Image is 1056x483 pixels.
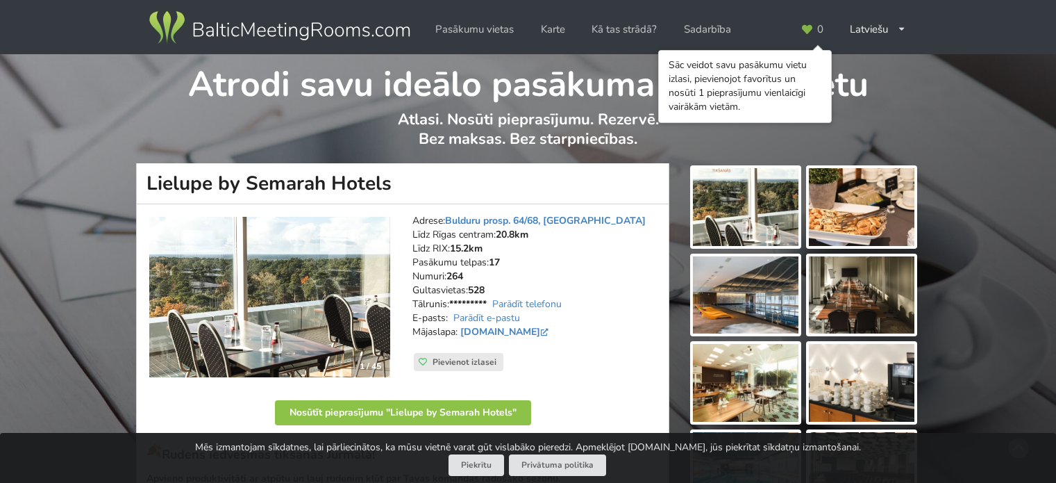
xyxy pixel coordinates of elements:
[136,163,669,204] h1: Lielupe by Semarah Hotels
[809,256,914,334] img: Lielupe by Semarah Hotels | Jūrmala | Pasākumu vieta - galerijas bilde
[426,16,523,43] a: Pasākumu vietas
[450,242,483,255] strong: 15.2km
[453,311,520,325] a: Parādīt e-pastu
[809,344,914,422] img: Lielupe by Semarah Hotels | Jūrmala | Pasākumu vieta - galerijas bilde
[449,455,504,476] button: Piekrītu
[351,356,389,377] div: 1 / 45
[137,110,919,163] p: Atlasi. Nosūti pieprasījumu. Rezervē. Bez maksas. Bez starpniecības.
[531,16,575,43] a: Karte
[840,16,916,43] div: Latviešu
[582,16,667,43] a: Kā tas strādā?
[509,455,606,476] a: Privātuma politika
[149,217,390,378] a: Viesnīca | Jūrmala | Lielupe by Semarah Hotels 1 / 45
[468,284,485,297] strong: 528
[674,16,741,43] a: Sadarbība
[489,256,500,269] strong: 17
[693,344,798,422] img: Lielupe by Semarah Hotels | Jūrmala | Pasākumu vieta - galerijas bilde
[693,168,798,246] img: Lielupe by Semarah Hotels | Jūrmala | Pasākumu vieta - galerijas bilde
[669,58,821,114] div: Sāc veidot savu pasākumu vietu izlasi, pievienojot favorītus un nosūti 1 pieprasījumu vienlaicīgi...
[492,297,562,311] a: Parādīt telefonu
[137,54,919,107] h1: Atrodi savu ideālo pasākuma norises vietu
[412,214,659,353] address: Adrese: Līdz Rīgas centram: Līdz RIX: Pasākumu telpas: Numuri: Gultasvietas: Tālrunis: E-pasts: M...
[809,168,914,246] img: Lielupe by Semarah Hotels | Jūrmala | Pasākumu vieta - galerijas bilde
[817,24,823,35] span: 0
[496,228,528,241] strong: 20.8km
[433,357,496,368] span: Pievienot izlasei
[146,8,412,47] img: Baltic Meeting Rooms
[275,400,531,425] button: Nosūtīt pieprasījumu "Lielupe by Semarah Hotels"
[460,325,551,338] a: [DOMAIN_NAME]
[693,256,798,334] img: Lielupe by Semarah Hotels | Jūrmala | Pasākumu vieta - galerijas bilde
[446,270,463,283] strong: 264
[445,214,646,227] a: Bulduru prosp. 64/68, [GEOGRAPHIC_DATA]
[149,217,390,378] img: Viesnīca | Jūrmala | Lielupe by Semarah Hotels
